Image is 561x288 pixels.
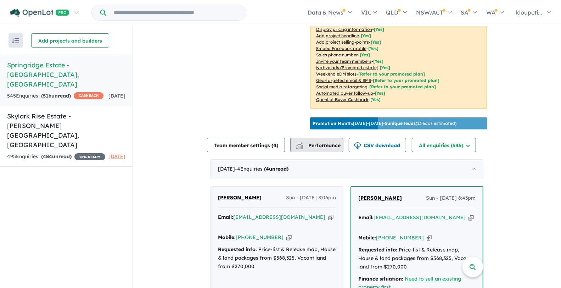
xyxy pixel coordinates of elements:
[358,234,376,241] strong: Mobile:
[374,214,466,221] a: [EMAIL_ADDRESS][DOMAIN_NAME]
[316,90,373,96] u: Automated buyer follow-up
[296,145,303,149] img: bar-chart.svg
[369,84,436,89] span: [Refer to your promoted plan]
[380,65,390,70] span: [Yes]
[108,93,125,99] span: [DATE]
[316,71,357,77] u: Weekend eDM slots
[43,153,52,160] span: 484
[316,84,368,89] u: Social media retargeting
[7,92,103,100] div: 545 Enquir ies
[316,33,359,38] u: Add project headline
[316,97,369,102] u: OpenLot Buyer Cashback
[373,59,383,64] span: [ Yes ]
[358,247,397,253] strong: Requested info:
[7,153,105,161] div: 495 Enquir ies
[218,245,336,271] div: Price-list & Release map, House & land packages from $568,325, Vacant land from $270,000
[266,166,269,172] span: 4
[361,33,371,38] span: [ Yes ]
[360,52,370,57] span: [ Yes ]
[233,214,325,220] a: [EMAIL_ADDRESS][DOMAIN_NAME]
[358,246,476,271] div: Price-list & Release map, House & land packages from $568,325, Vacant land from $270,000
[469,214,474,221] button: Copy
[316,65,378,70] u: Native ads (Promoted estate)
[316,78,371,83] u: Geo-targeted email & SMS
[375,90,385,96] span: [Yes]
[7,60,125,89] h5: Springridge Estate - [GEOGRAPHIC_DATA] , [GEOGRAPHIC_DATA]
[43,93,51,99] span: 516
[290,138,343,152] button: Performance
[427,234,432,242] button: Copy
[371,39,381,45] span: [ Yes ]
[218,234,236,240] strong: Mobile:
[211,159,483,179] div: [DATE]
[286,234,292,241] button: Copy
[218,214,233,220] strong: Email:
[426,194,476,203] span: Sun - [DATE] 6:43pm
[218,246,257,253] strong: Requested info:
[354,142,361,149] img: download icon
[374,27,384,32] span: [ Yes ]
[31,33,109,48] button: Add projects and builders
[316,46,366,51] u: Embed Facebook profile
[368,46,378,51] span: [ Yes ]
[12,38,19,43] img: sort.svg
[328,214,333,221] button: Copy
[370,97,381,102] span: [Yes]
[316,59,371,64] u: Invite your team members
[358,214,374,221] strong: Email:
[207,138,285,152] button: Team member settings (4)
[74,153,105,160] span: 25 % READY
[313,121,353,126] b: Promotion Month:
[373,78,439,83] span: [Refer to your promoted plan]
[273,142,276,149] span: 4
[7,111,125,150] h5: Skylark Rise Estate - [PERSON_NAME][GEOGRAPHIC_DATA] , [GEOGRAPHIC_DATA]
[358,195,402,201] span: [PERSON_NAME]
[385,121,416,126] b: 5 unique leads
[41,93,71,99] strong: ( unread)
[236,234,284,240] a: [PHONE_NUMBER]
[74,92,103,99] span: CASHBACK
[264,166,288,172] strong: ( unread)
[349,138,406,152] button: CSV download
[286,194,336,202] span: Sun - [DATE] 8:06pm
[316,52,358,57] u: Sales phone number
[107,5,245,20] input: Try estate name, suburb, builder or developer
[108,153,125,160] span: [DATE]
[313,120,456,127] p: [DATE] - [DATE] - ( 13 leads estimated)
[376,234,424,241] a: [PHONE_NUMBER]
[516,9,542,16] span: kloupeti...
[316,27,372,32] u: Display pricing information
[358,276,403,282] strong: Finance situation:
[358,194,402,203] a: [PERSON_NAME]
[412,138,476,152] button: All enquiries (545)
[41,153,72,160] strong: ( unread)
[296,142,303,146] img: line-chart.svg
[297,142,341,149] span: Performance
[10,9,69,17] img: Openlot PRO Logo White
[316,39,369,45] u: Add project selling-points
[218,194,262,201] span: [PERSON_NAME]
[218,194,262,202] a: [PERSON_NAME]
[235,166,288,172] span: - 4 Enquir ies
[358,71,425,77] span: [Refer to your promoted plan]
